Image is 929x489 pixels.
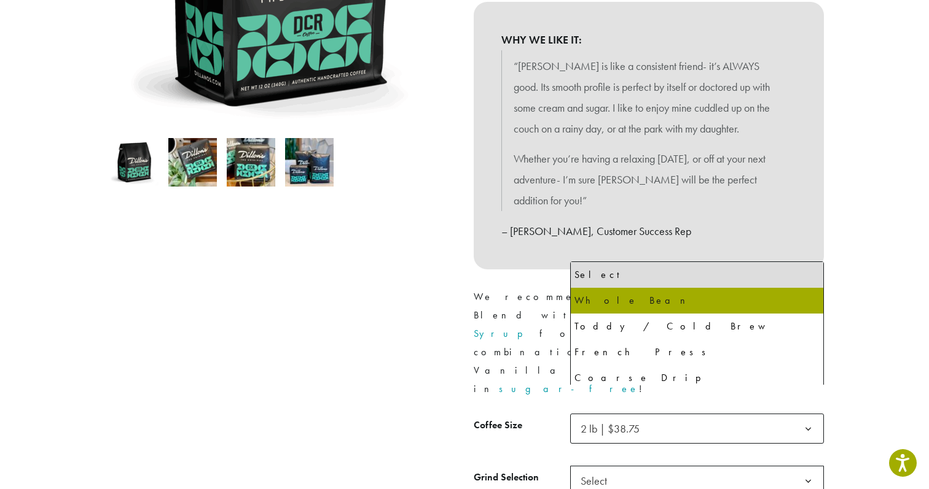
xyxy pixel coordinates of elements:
span: 2 lb | $38.75 [576,417,652,441]
label: Coffee Size [474,417,570,434]
div: Whole Bean [574,291,820,310]
span: 2 lb | $38.75 [570,414,824,444]
p: Whether you’re having a relaxing [DATE], or off at your next adventure- I’m sure [PERSON_NAME] wi... [514,148,784,210]
div: Coarse Drip [574,369,820,387]
img: Dillons - Image 4 [285,138,334,187]
span: 2 lb | $38.75 [581,422,640,436]
img: Dillons [110,138,159,187]
label: Grind Selection [474,469,570,487]
li: Select [571,262,823,288]
p: – [PERSON_NAME], Customer Success Rep [501,221,796,242]
b: WHY WE LIKE IT: [501,29,796,50]
p: “[PERSON_NAME] is like a consistent friend- it’s ALWAYS good. Its smooth profile is perfect by it... [514,56,784,139]
p: We recommend pairing Dillons Blend with for a dynamite flavor combination. Barista 22 Vanilla is ... [474,288,824,398]
a: Barista 22 Vanilla Syrup [474,309,803,340]
div: Toddy / Cold Brew [574,317,820,336]
a: sugar-free [499,382,639,395]
div: French Press [574,343,820,361]
img: Dillons - Image 3 [227,138,275,187]
img: Dillons - Image 2 [168,138,217,187]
